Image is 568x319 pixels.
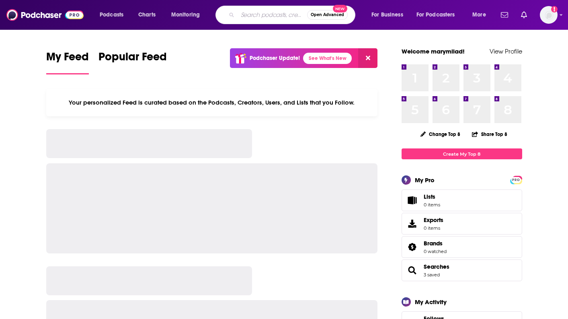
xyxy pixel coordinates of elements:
[424,240,447,247] a: Brands
[498,8,511,22] a: Show notifications dropdown
[94,8,134,21] button: open menu
[238,8,307,21] input: Search podcasts, credits, & more...
[424,216,443,224] span: Exports
[472,9,486,21] span: More
[402,148,522,159] a: Create My Top 8
[424,193,435,200] span: Lists
[98,50,167,74] a: Popular Feed
[46,50,89,74] a: My Feed
[100,9,123,21] span: Podcasts
[411,8,467,21] button: open menu
[511,177,521,183] a: PRO
[415,298,447,306] div: My Activity
[551,6,558,12] svg: Add a profile image
[366,8,413,21] button: open menu
[472,126,508,142] button: Share Top 8
[46,89,378,116] div: Your personalized Feed is curated based on the Podcasts, Creators, Users, and Lists that you Follow.
[467,8,496,21] button: open menu
[540,6,558,24] button: Show profile menu
[402,259,522,281] span: Searches
[402,213,522,235] a: Exports
[404,241,420,253] a: Brands
[6,7,84,23] img: Podchaser - Follow, Share and Rate Podcasts
[540,6,558,24] span: Logged in as marymilad
[307,10,348,20] button: Open AdvancedNew
[138,9,156,21] span: Charts
[46,50,89,68] span: My Feed
[166,8,210,21] button: open menu
[416,9,455,21] span: For Podcasters
[424,225,443,231] span: 0 items
[402,47,465,55] a: Welcome marymilad!
[424,263,449,270] a: Searches
[404,195,420,206] span: Lists
[303,53,352,64] a: See What's New
[133,8,160,21] a: Charts
[311,13,344,17] span: Open Advanced
[171,9,200,21] span: Monitoring
[415,176,435,184] div: My Pro
[518,8,530,22] a: Show notifications dropdown
[333,5,347,12] span: New
[424,272,440,278] a: 3 saved
[371,9,403,21] span: For Business
[424,202,440,208] span: 0 items
[402,236,522,258] span: Brands
[540,6,558,24] img: User Profile
[404,218,420,229] span: Exports
[490,47,522,55] a: View Profile
[424,240,443,247] span: Brands
[98,50,167,68] span: Popular Feed
[424,249,447,254] a: 0 watched
[404,265,420,276] a: Searches
[416,129,465,139] button: Change Top 8
[250,55,300,62] p: Podchaser Update!
[424,193,440,200] span: Lists
[402,189,522,211] a: Lists
[223,6,363,24] div: Search podcasts, credits, & more...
